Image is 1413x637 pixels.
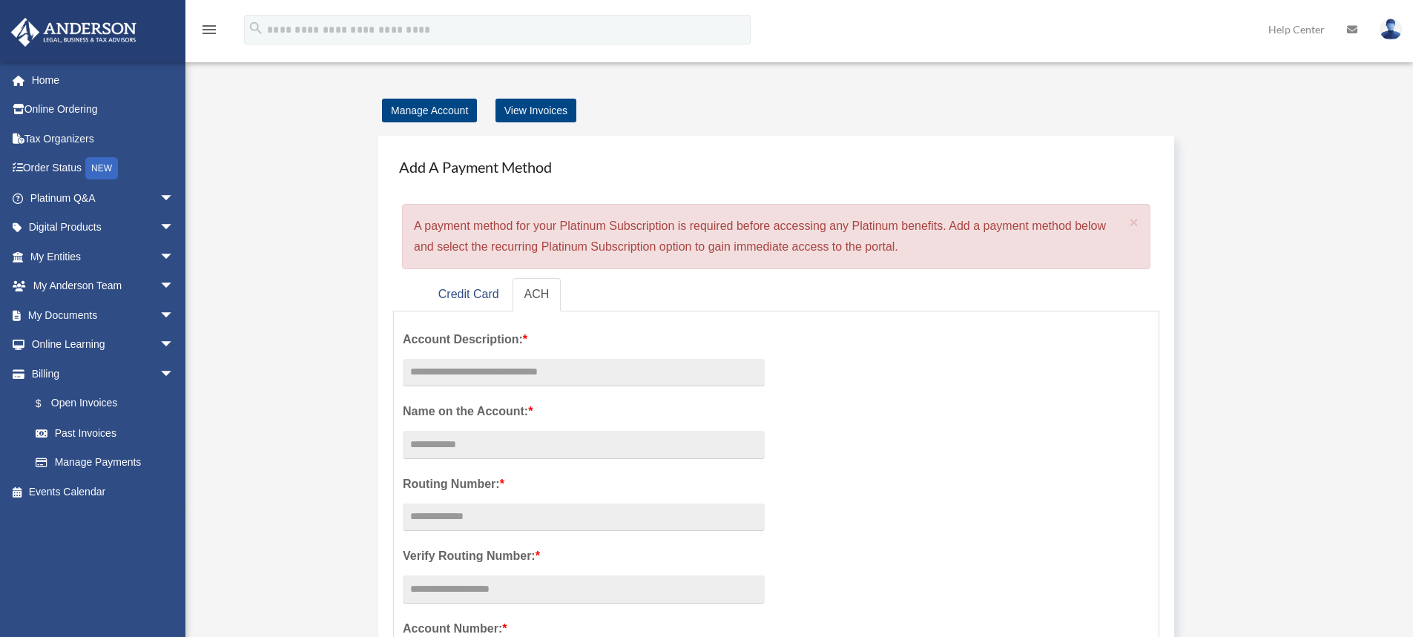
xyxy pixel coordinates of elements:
[10,477,197,506] a: Events Calendar
[513,278,561,311] a: ACH
[402,204,1150,269] div: A payment method for your Platinum Subscription is required before accessing any Platinum benefit...
[159,359,189,389] span: arrow_drop_down
[248,20,264,36] i: search
[10,271,197,301] a: My Anderson Teamarrow_drop_down
[21,418,197,448] a: Past Invoices
[495,99,576,122] a: View Invoices
[10,95,197,125] a: Online Ordering
[200,21,218,39] i: menu
[403,474,765,495] label: Routing Number:
[403,401,765,422] label: Name on the Account:
[159,183,189,214] span: arrow_drop_down
[10,213,197,242] a: Digital Productsarrow_drop_down
[10,330,197,360] a: Online Learningarrow_drop_down
[44,395,51,413] span: $
[1130,214,1139,231] span: ×
[159,271,189,302] span: arrow_drop_down
[21,389,197,419] a: $Open Invoices
[403,546,765,567] label: Verify Routing Number:
[426,278,511,311] a: Credit Card
[393,151,1159,183] h4: Add A Payment Method
[21,448,189,478] a: Manage Payments
[10,359,197,389] a: Billingarrow_drop_down
[403,329,765,350] label: Account Description:
[10,65,197,95] a: Home
[159,242,189,272] span: arrow_drop_down
[159,213,189,243] span: arrow_drop_down
[85,157,118,179] div: NEW
[159,330,189,360] span: arrow_drop_down
[10,124,197,154] a: Tax Organizers
[7,18,141,47] img: Anderson Advisors Platinum Portal
[10,242,197,271] a: My Entitiesarrow_drop_down
[10,183,197,213] a: Platinum Q&Aarrow_drop_down
[1130,214,1139,230] button: Close
[10,300,197,330] a: My Documentsarrow_drop_down
[10,154,197,184] a: Order StatusNEW
[1380,19,1402,40] img: User Pic
[200,26,218,39] a: menu
[159,300,189,331] span: arrow_drop_down
[382,99,477,122] a: Manage Account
